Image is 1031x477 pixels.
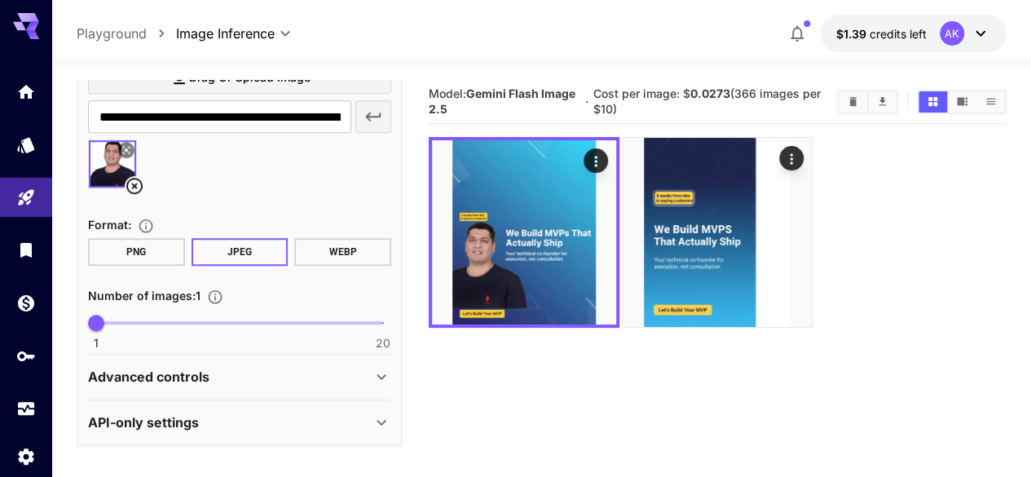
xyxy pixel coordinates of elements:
[593,86,821,116] span: Cost per image: $ (366 images per $10)
[16,293,36,313] div: Wallet
[868,91,897,113] button: Download All
[429,86,575,116] b: Gemini Flash Image 2.5
[623,138,812,327] img: 9k=
[870,27,927,41] span: credits left
[294,238,391,266] button: WEBP
[16,446,36,466] div: Settings
[376,335,390,351] span: 20
[836,25,927,42] div: $1.3858
[88,367,209,386] p: Advanced controls
[16,240,36,260] div: Library
[16,135,36,155] div: Models
[94,335,99,351] span: 1
[836,27,870,41] span: $1.39
[176,24,275,43] span: Image Inference
[88,357,391,396] div: Advanced controls
[919,91,947,113] button: Show images in grid view
[131,218,161,234] button: Choose the file format for the output image.
[77,24,147,43] a: Playground
[940,21,964,46] div: AK
[16,188,36,208] div: Playground
[88,289,200,303] span: Number of images : 1
[77,24,176,43] nav: breadcrumb
[192,238,289,266] button: JPEG
[429,86,575,116] span: Model:
[88,238,185,266] button: PNG
[780,146,804,170] div: Actions
[16,346,36,366] div: API Keys
[584,148,608,173] div: Actions
[585,92,589,112] p: ·
[200,289,230,305] button: Specify how many images to generate in a single request. Each image generation will be charged se...
[820,15,1007,52] button: $1.3858AK
[837,90,898,114] div: Clear ImagesDownload All
[88,218,131,232] span: Format :
[948,91,976,113] button: Show images in video view
[16,77,36,97] div: Home
[976,91,1005,113] button: Show images in list view
[917,90,1007,114] div: Show images in grid viewShow images in video viewShow images in list view
[88,413,199,432] p: API-only settings
[839,91,867,113] button: Clear Images
[690,86,730,100] b: 0.0273
[88,403,391,442] div: API-only settings
[432,140,616,325] img: Z
[16,399,36,419] div: Usage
